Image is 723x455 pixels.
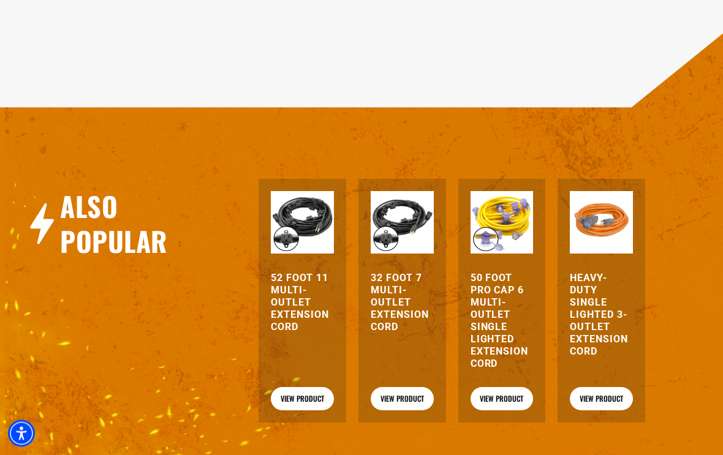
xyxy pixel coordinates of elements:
[60,189,180,259] h2: Also Popular
[8,420,35,447] div: Accessibility Menu
[471,388,534,411] a: View Product
[570,273,633,358] a: Heavy-Duty Single Lighted 3-Outlet Extension Cord
[271,388,334,411] a: View Product
[371,388,434,411] a: View Product
[371,273,434,334] a: 32 Foot 7 Multi-Outlet Extension Cord
[371,192,434,255] img: black
[271,273,334,334] a: 52 Foot 11 Multi-Outlet Extension Cord
[570,192,633,255] img: orange
[471,192,534,255] img: yellow
[570,388,633,411] a: View Product
[271,192,334,255] img: black
[471,273,534,370] a: 50 Foot Pro Cap 6 Multi-Outlet Single Lighted Extension Cord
